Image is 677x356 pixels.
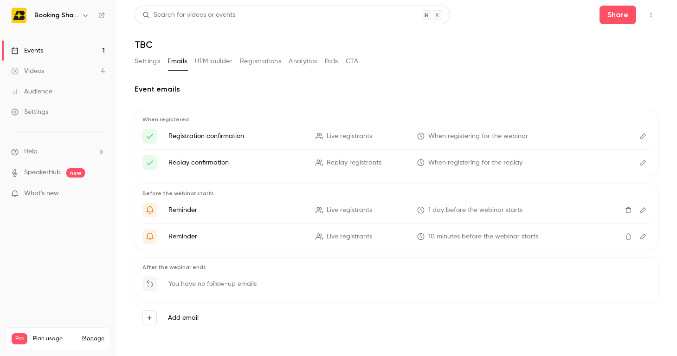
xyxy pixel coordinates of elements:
button: Delete [621,203,636,218]
span: Plan usage [33,335,77,343]
li: {{ event_name }} is about to go live [142,229,651,244]
span: Help [24,147,38,157]
h2: Event emails [135,84,658,95]
p: Reminder [168,205,304,215]
button: Analytics [289,54,317,69]
button: Emails [168,54,187,69]
img: Booking Shake [12,8,26,23]
p: You have no follow-up emails [168,279,257,289]
button: Edit [636,229,651,244]
li: Here's your access link to {{ event_name }}! [142,129,651,144]
div: Videos [11,66,44,76]
span: Pro [12,333,27,344]
li: Here's your access link to {{ event_name }}! [142,155,651,170]
p: Before the webinar starts [142,190,651,197]
p: Reminder [168,232,304,241]
span: What's new [24,189,59,198]
button: Registrations [240,54,281,69]
p: After the webinar ends [142,264,651,271]
p: When registered [142,116,651,123]
button: Settings [135,54,160,69]
span: When registering for the webinar [428,132,528,141]
span: Live registrants [327,205,372,215]
li: help-dropdown-opener [11,147,105,157]
p: Replay confirmation [168,158,304,167]
h1: TBC [135,39,658,50]
button: Edit [636,129,651,144]
span: Live registrants [327,232,372,242]
button: Polls [325,54,338,69]
button: UTM builder [195,54,232,69]
span: new [66,168,85,178]
div: Settings [11,107,48,117]
a: Manage [82,335,104,343]
div: Audience [11,87,52,96]
div: Search for videos or events [142,10,235,20]
div: Events [11,46,43,55]
span: When registering for the replay [428,158,522,168]
h6: Booking Shake [34,11,78,20]
button: Share [600,6,636,24]
p: Registration confirmation [168,132,304,141]
button: Delete [621,229,636,244]
span: Live registrants [327,132,372,141]
a: SpeakerHub [24,168,61,178]
button: Edit [636,203,651,218]
li: Get Ready for '{{ event_name }}' tomorrow! [142,203,651,218]
button: CTA [346,54,358,69]
span: Replay registrants [327,158,381,168]
span: 10 minutes before the webinar starts [428,232,538,242]
label: Add email [168,313,199,323]
button: Edit [636,155,651,170]
span: 1 day before the webinar starts [428,205,522,215]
